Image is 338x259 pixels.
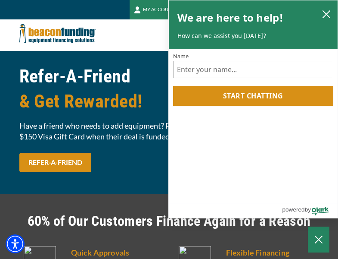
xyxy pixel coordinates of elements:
span: & Get Rewarded! [19,89,319,114]
h5: Flexible Financing [226,246,319,259]
label: Name [173,54,334,59]
img: Beacon Funding Corporation logo [19,19,96,47]
a: REFER-A-FRIEND [19,153,91,172]
a: Powered by Olark [282,203,338,218]
span: by [305,204,311,215]
button: close chatbox [319,8,333,20]
p: How can we assist you [DATE]? [177,32,329,40]
button: Start chatting [173,86,334,106]
h1: Refer-A-Friend [19,64,319,114]
h5: Quick Approvals [71,246,164,259]
h2: 60% of Our Customers Finance Again for a Reason [19,211,319,231]
button: Close Chatbox [308,227,329,253]
span: powered [282,204,304,215]
div: Accessibility Menu [6,234,25,253]
span: Have a friend who needs to add equipment? Refer them to us and you can each take home a $150 Visa... [19,120,319,142]
input: Name [173,61,334,78]
h2: We are here to help! [177,9,284,26]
